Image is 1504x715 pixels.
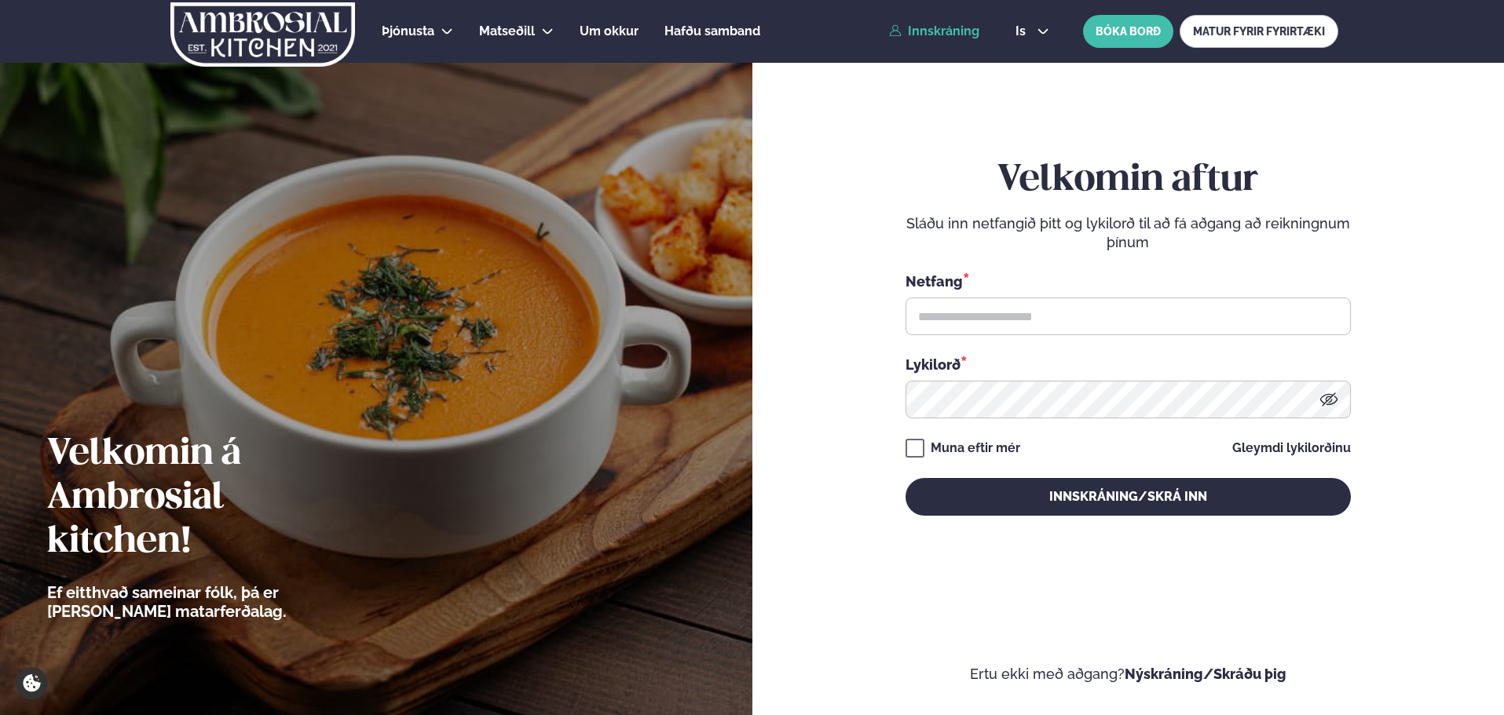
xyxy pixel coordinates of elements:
[479,24,535,38] span: Matseðill
[906,354,1351,374] div: Lykilorð
[47,583,373,621] p: Ef eitthvað sameinar fólk, þá er [PERSON_NAME] matarferðalag.
[800,665,1458,684] p: Ertu ekki með aðgang?
[1125,666,1286,682] a: Nýskráning/Skráðu þig
[1003,25,1062,38] button: is
[906,159,1351,202] h2: Velkomin aftur
[1232,442,1351,454] a: Gleymdi lykilorðinu
[906,271,1351,291] div: Netfang
[580,22,639,41] a: Um okkur
[664,24,760,38] span: Hafðu samband
[382,24,434,38] span: Þjónusta
[1015,25,1030,38] span: is
[47,432,373,564] h2: Velkomin á Ambrosial kitchen!
[889,24,979,38] a: Innskráning
[16,667,48,699] a: Cookie settings
[169,2,357,67] img: logo
[664,22,760,41] a: Hafðu samband
[906,214,1351,252] p: Sláðu inn netfangið þitt og lykilorð til að fá aðgang að reikningnum þínum
[382,22,434,41] a: Þjónusta
[1083,15,1173,48] button: BÓKA BORÐ
[479,22,535,41] a: Matseðill
[580,24,639,38] span: Um okkur
[1180,15,1338,48] a: MATUR FYRIR FYRIRTÆKI
[906,478,1351,516] button: Innskráning/Skrá inn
